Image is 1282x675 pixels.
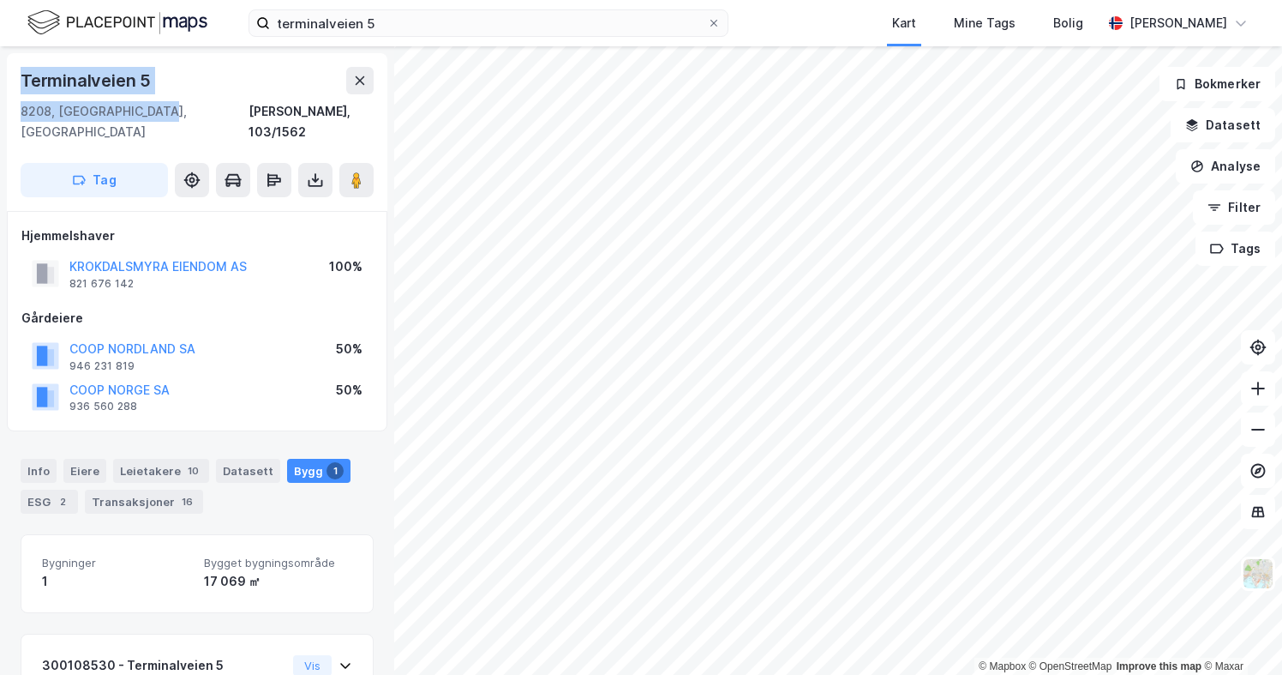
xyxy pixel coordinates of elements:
div: Mine Tags [954,13,1015,33]
div: Leietakere [113,459,209,483]
div: 946 231 819 [69,359,135,373]
div: 16 [178,493,196,510]
div: Bygg [287,459,350,483]
img: Z [1242,557,1274,590]
a: OpenStreetMap [1029,660,1112,672]
button: Filter [1193,190,1275,225]
div: Eiere [63,459,106,483]
button: Datasett [1171,108,1275,142]
button: Analyse [1176,149,1275,184]
div: 10 [184,462,202,479]
div: 1 [326,462,344,479]
div: 1 [42,571,190,592]
div: [PERSON_NAME] [1129,13,1227,33]
div: ESG [21,490,78,514]
div: 50% [336,339,362,359]
div: Hjemmelshaver [21,226,373,246]
div: Terminalveien 5 [21,67,154,94]
div: Gårdeiere [21,308,373,328]
div: Datasett [216,459,280,483]
button: Tags [1195,232,1275,266]
span: Bygninger [42,556,190,570]
div: 50% [336,380,362,401]
img: logo.f888ab2527a4732fd821a326f86c7f29.svg [27,8,207,38]
div: 100% [329,256,362,277]
div: 2 [54,493,71,510]
input: Søk på adresse, matrikkel, gårdeiere, leietakere eller personer [270,10,707,36]
div: 8208, [GEOGRAPHIC_DATA], [GEOGRAPHIC_DATA] [21,101,249,142]
div: Bolig [1053,13,1083,33]
iframe: Chat Widget [1196,593,1282,675]
button: Tag [21,163,168,197]
div: Transaksjoner [85,490,203,514]
div: Kart [892,13,916,33]
div: [PERSON_NAME], 103/1562 [249,101,374,142]
button: Bokmerker [1159,67,1275,101]
div: 936 560 288 [69,400,137,413]
a: Improve this map [1117,660,1201,672]
div: Kontrollprogram for chat [1196,593,1282,675]
div: Info [21,459,57,483]
a: Mapbox [979,660,1026,672]
div: 17 069 ㎡ [204,571,352,592]
div: 821 676 142 [69,277,134,291]
span: Bygget bygningsområde [204,556,352,570]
